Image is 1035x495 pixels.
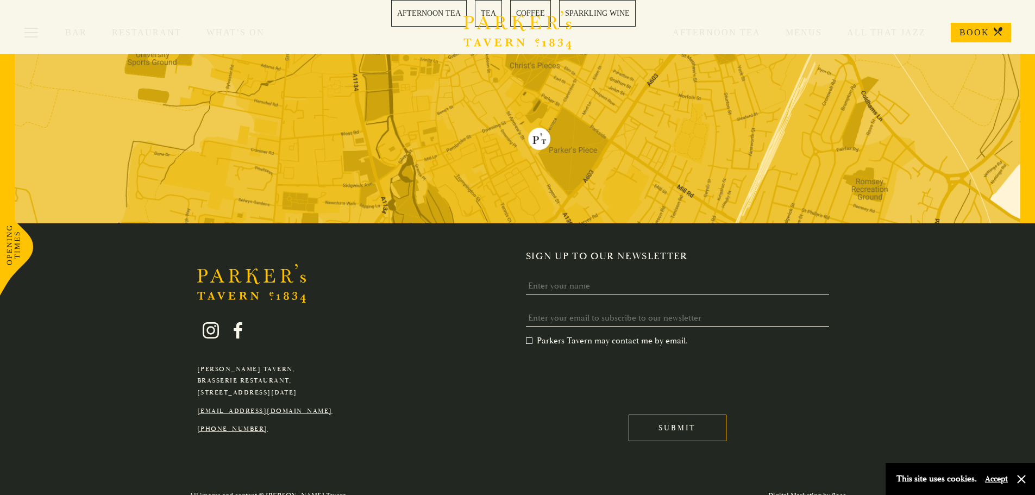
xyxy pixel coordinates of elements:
[197,364,333,399] p: [PERSON_NAME] Tavern, Brasserie Restaurant, [STREET_ADDRESS][DATE]
[526,355,691,397] iframe: reCAPTCHA
[526,335,688,346] label: Parkers Tavern may contact me by email.
[197,425,268,433] a: [PHONE_NUMBER]
[526,278,830,295] input: Enter your name
[629,415,726,441] input: Submit
[896,471,977,487] p: This site uses cookies.
[526,310,830,327] input: Enter your email to subscribe to our newsletter
[197,407,333,415] a: [EMAIL_ADDRESS][DOMAIN_NAME]
[1016,474,1027,485] button: Close and accept
[526,250,838,262] h2: Sign up to our newsletter
[985,474,1008,484] button: Accept
[15,54,1020,223] img: map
